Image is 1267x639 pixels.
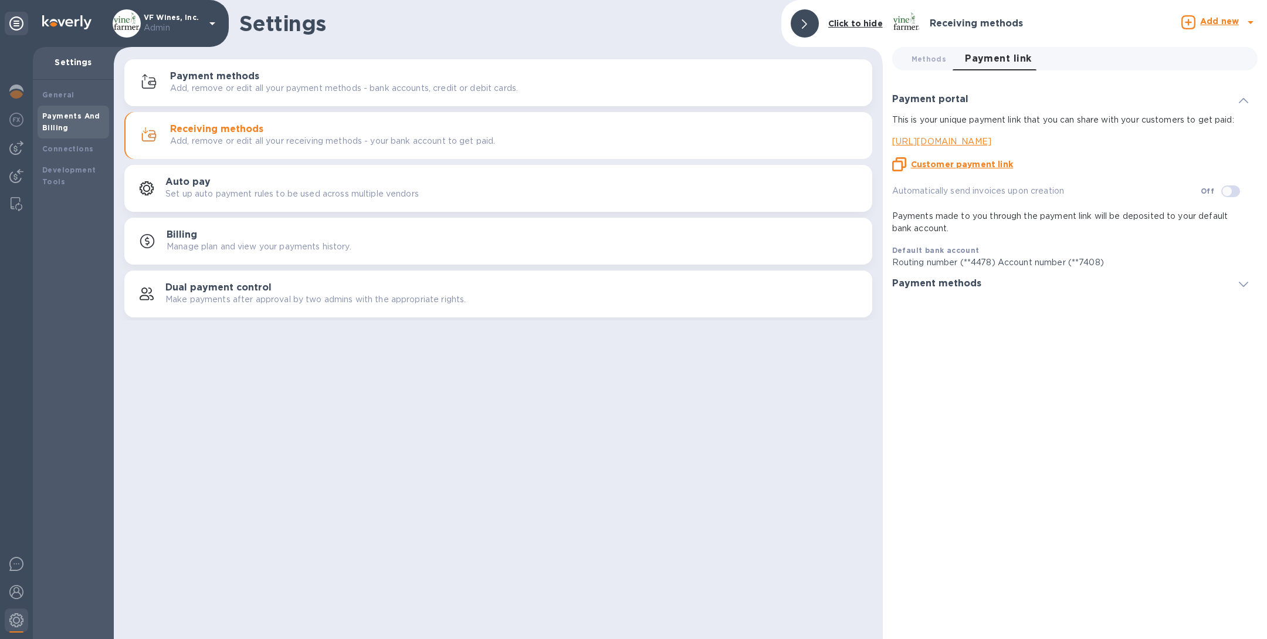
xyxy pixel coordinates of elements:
[5,12,28,35] div: Unpin categories
[912,53,946,65] span: Methods
[828,19,883,28] b: Click to hide
[42,56,104,68] p: Settings
[965,50,1032,67] span: Payment link
[165,282,272,293] h3: Dual payment control
[42,15,92,29] img: Logo
[1200,16,1239,26] b: Add new
[124,59,872,106] button: Payment methodsAdd, remove or edit all your payment methods - bank accounts, credit or debit cards.
[124,218,872,265] button: BillingManage plan and view your payments history.
[892,256,1248,269] p: Routing number (**4478) Account number (**7408)
[892,210,1248,235] p: Payments made to you through the payment link will be deposited to your default bank account.
[124,271,872,317] button: Dual payment controlMake payments after approval by two admins with the appropriate rights.
[42,144,93,153] b: Connections
[892,94,968,105] h3: Payment portal
[42,111,100,132] b: Payments And Billing
[42,90,74,99] b: General
[892,136,1248,148] a: [URL][DOMAIN_NAME]
[239,11,772,36] h1: Settings
[144,22,202,34] p: Admin
[911,160,1013,169] u: Customer payment link
[892,278,981,289] h3: Payment methods
[167,241,351,253] p: Manage plan and view your payments history.
[124,165,872,212] button: Auto paySet up auto payment rules to be used across multiple vendors
[170,135,495,147] p: Add, remove or edit all your receiving methods - your bank account to get paid.
[892,185,1201,197] p: Automatically send invoices upon creation
[42,165,96,186] b: Development Tools
[1201,187,1214,195] b: Off
[165,177,211,188] h3: Auto pay
[170,82,518,94] p: Add, remove or edit all your payment methods - bank accounts, credit or debit cards.
[165,188,419,200] p: Set up auto payment rules to be used across multiple vendors
[144,13,202,34] p: VF Wines, Inc.
[165,293,466,306] p: Make payments after approval by two admins with the appropriate rights.
[9,113,23,127] img: Foreign exchange
[892,246,980,255] b: Default bank account
[892,114,1248,126] p: This is your unique payment link that you can share with your customers to get paid:
[167,229,197,241] h3: Billing
[170,124,263,135] h3: Receiving methods
[170,71,259,82] h3: Payment methods
[124,112,872,159] button: Receiving methodsAdd, remove or edit all your receiving methods - your bank account to get paid.
[930,18,1023,29] h3: Receiving methods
